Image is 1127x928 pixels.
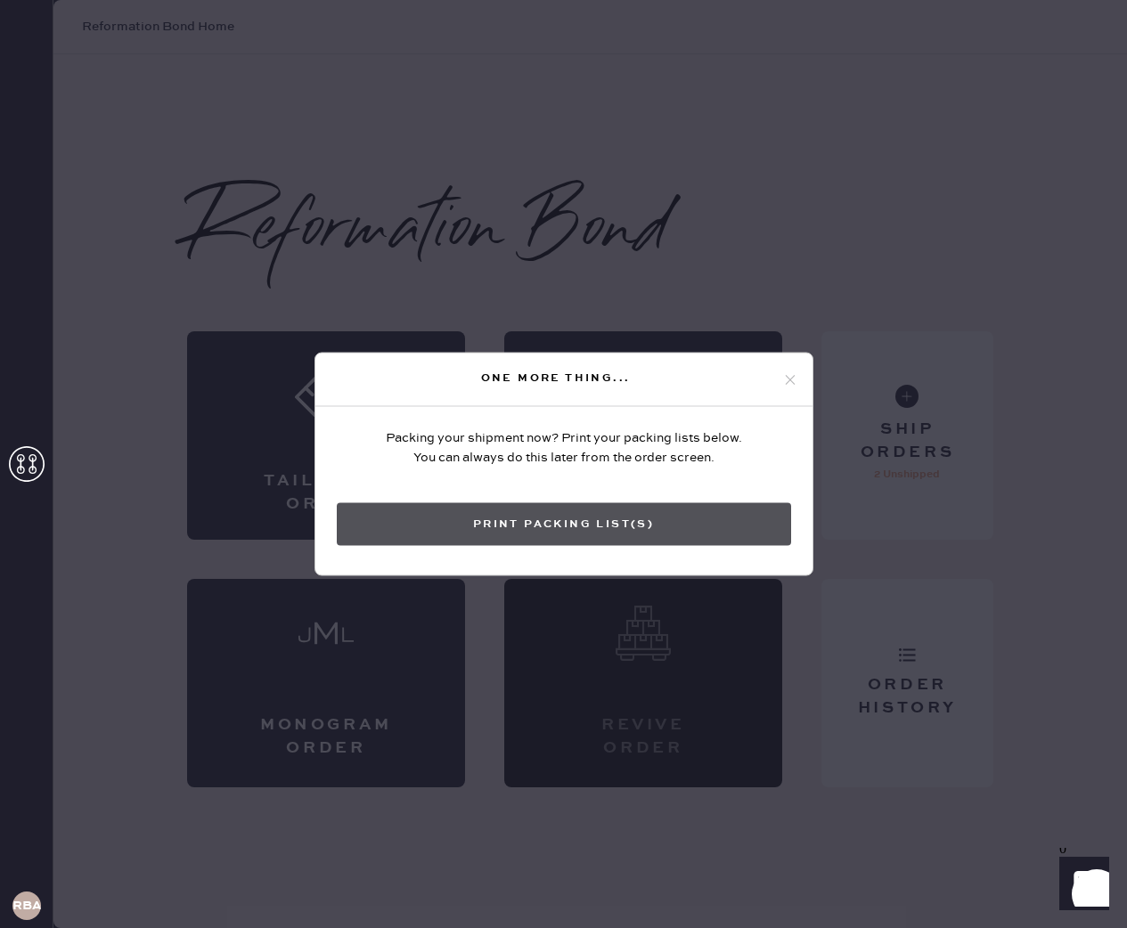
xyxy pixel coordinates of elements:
div: One more thing... [330,367,782,388]
button: Print Packing List(s) [337,503,791,546]
div: Packing your shipment now? Print your packing lists below. You can always do this later from the ... [386,428,742,468]
h3: RBA [12,900,41,912]
iframe: Front Chat [1042,848,1119,924]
